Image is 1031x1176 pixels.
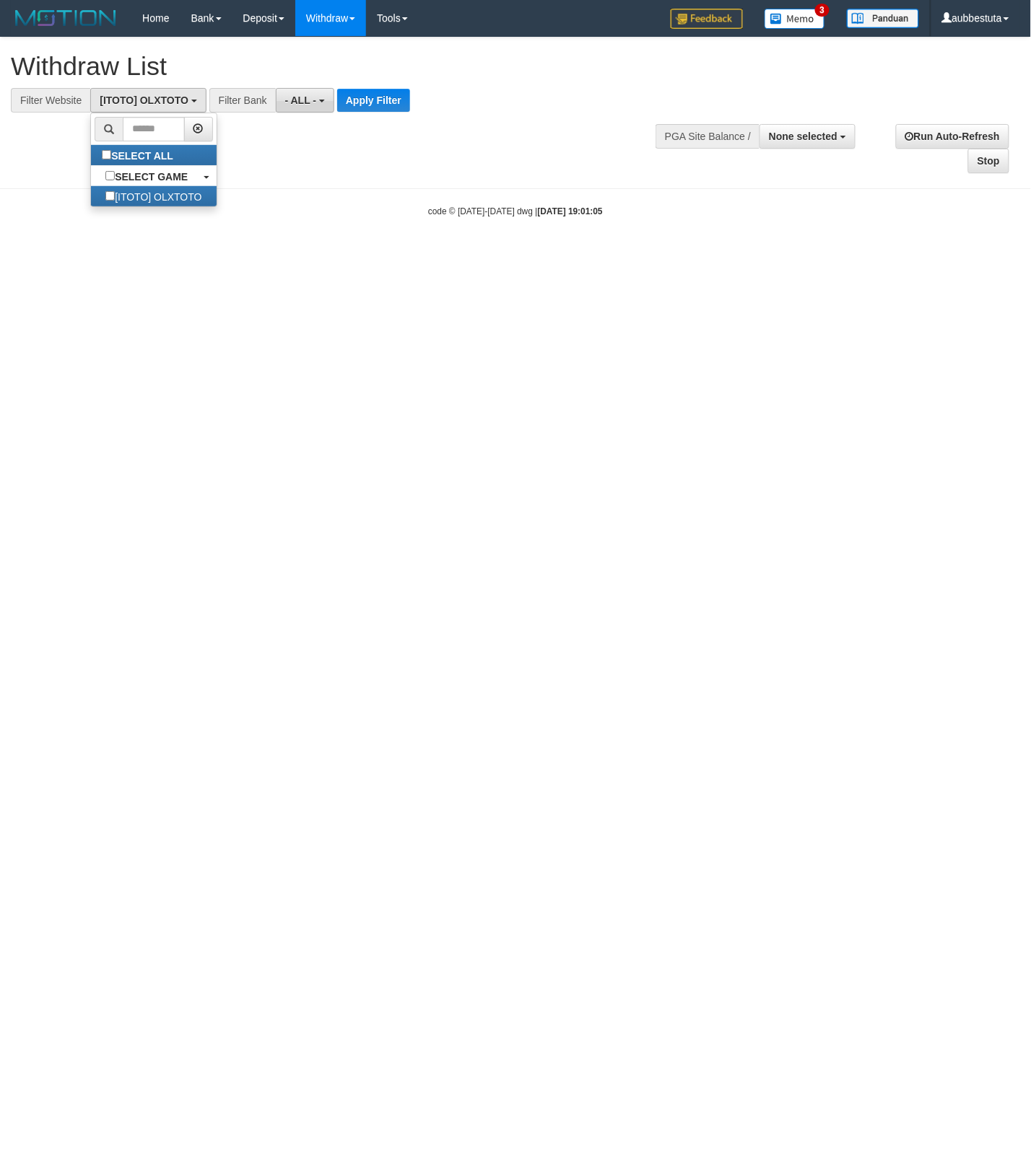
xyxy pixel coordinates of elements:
img: Button%20Memo.svg [765,9,825,29]
button: [ITOTO] OLXTOTO [90,88,206,113]
img: MOTION_logo.png [11,7,121,29]
a: Stop [968,149,1009,173]
input: SELECT GAME [105,171,115,180]
img: panduan.png [847,9,919,28]
span: None selected [769,131,838,142]
input: [ITOTO] OLXTOTO [105,191,115,201]
div: PGA Site Balance / [656,124,760,149]
button: None selected [760,124,856,149]
div: Filter Website [11,88,90,113]
span: - ALL - [285,95,317,106]
span: 3 [815,4,830,17]
span: [ITOTO] OLXTOTO [100,95,188,106]
button: - ALL - [276,88,334,113]
label: [ITOTO] OLXTOTO [91,186,216,206]
a: Run Auto-Refresh [896,124,1009,149]
img: Feedback.jpg [671,9,743,29]
div: Filter Bank [209,88,276,113]
a: SELECT GAME [91,166,216,186]
strong: [DATE] 19:01:05 [538,206,603,216]
small: code © [DATE]-[DATE] dwg | [428,206,603,216]
b: SELECT GAME [115,171,188,183]
h1: Withdraw List [11,52,673,81]
button: Apply Filter [337,89,410,112]
label: SELECT ALL [91,145,188,165]
input: SELECT ALL [102,150,111,159]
